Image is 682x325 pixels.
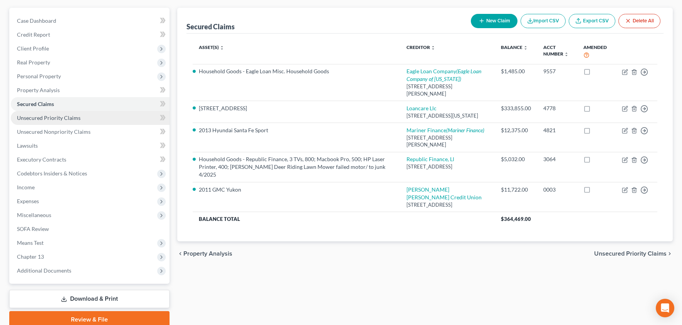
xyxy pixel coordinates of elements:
[17,212,51,218] span: Miscellaneous
[11,28,170,42] a: Credit Report
[407,127,484,133] a: Mariner Finance(Mariner Finance)
[17,267,71,274] span: Additional Documents
[17,239,44,246] span: Means Test
[11,111,170,125] a: Unsecured Priority Claims
[667,251,673,257] i: chevron_right
[543,104,571,112] div: 4778
[594,251,673,257] button: Unsecured Priority Claims chevron_right
[186,22,235,31] div: Secured Claims
[569,14,615,28] a: Export CSV
[407,105,437,111] a: Loancare Llc
[407,156,454,162] a: Republic Finance, Ll
[543,186,571,194] div: 0003
[407,134,489,148] div: [STREET_ADDRESS][PERSON_NAME]
[17,17,56,24] span: Case Dashboard
[407,201,489,209] div: [STREET_ADDRESS]
[17,115,81,121] span: Unsecured Priority Claims
[17,45,49,52] span: Client Profile
[17,253,44,260] span: Chapter 13
[17,142,38,149] span: Lawsuits
[407,186,482,200] a: [PERSON_NAME] [PERSON_NAME] Credit Union
[17,73,61,79] span: Personal Property
[11,97,170,111] a: Secured Claims
[9,290,170,308] a: Download & Print
[407,44,435,50] a: Creditor unfold_more
[11,83,170,97] a: Property Analysis
[17,156,66,163] span: Executory Contracts
[193,212,495,226] th: Balance Total
[17,226,49,232] span: SOFA Review
[220,45,224,50] i: unfold_more
[501,126,531,134] div: $12,375.00
[199,67,394,75] li: Household Goods - Eagle Loan Misc. Household Goods
[17,170,87,177] span: Codebtors Insiders & Notices
[446,127,484,133] i: (Mariner Finance)
[199,186,394,194] li: 2011 GMC Yukon
[521,14,566,28] button: Import CSV
[183,251,232,257] span: Property Analysis
[594,251,667,257] span: Unsecured Priority Claims
[564,52,569,57] i: unfold_more
[656,299,674,317] div: Open Intercom Messenger
[199,155,394,178] li: Household Goods - Republic Finance, 3 TVs, 800; Macbook Pro, 500; HP Laser Printer, 400; [PERSON_...
[11,222,170,236] a: SOFA Review
[471,14,517,28] button: New Claim
[501,67,531,75] div: $1,485.00
[17,184,35,190] span: Income
[199,126,394,134] li: 2013 Hyundai Santa Fe Sport
[177,251,183,257] i: chevron_left
[407,112,489,120] div: [STREET_ADDRESS][US_STATE]
[543,44,569,57] a: Acct Number unfold_more
[11,139,170,153] a: Lawsuits
[17,128,91,135] span: Unsecured Nonpriority Claims
[199,44,224,50] a: Asset(s) unfold_more
[17,31,50,38] span: Credit Report
[177,251,232,257] button: chevron_left Property Analysis
[501,155,531,163] div: $5,032.00
[501,44,528,50] a: Balance unfold_more
[11,125,170,139] a: Unsecured Nonpriority Claims
[543,67,571,75] div: 9557
[501,216,531,222] span: $364,469.00
[17,198,39,204] span: Expenses
[431,45,435,50] i: unfold_more
[199,104,394,112] li: [STREET_ADDRESS]
[17,87,60,93] span: Property Analysis
[17,101,54,107] span: Secured Claims
[501,104,531,112] div: $333,855.00
[407,68,481,82] a: Eagle Loan Company(Eagle Loan Company of [US_STATE])
[407,163,489,170] div: [STREET_ADDRESS]
[577,40,616,64] th: Amended
[407,83,489,97] div: [STREET_ADDRESS][PERSON_NAME]
[543,155,571,163] div: 3064
[543,126,571,134] div: 4821
[501,186,531,194] div: $11,722.00
[11,153,170,167] a: Executory Contracts
[17,59,50,66] span: Real Property
[618,14,660,28] button: Delete All
[523,45,528,50] i: unfold_more
[11,14,170,28] a: Case Dashboard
